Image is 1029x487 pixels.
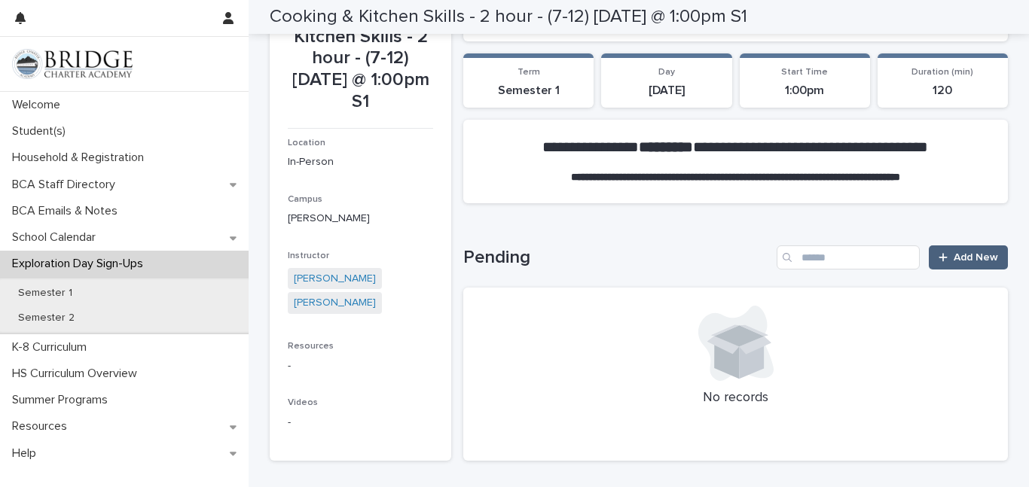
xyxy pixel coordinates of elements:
[288,211,433,227] p: [PERSON_NAME]
[294,271,376,287] a: [PERSON_NAME]
[6,446,48,461] p: Help
[6,367,149,381] p: HS Curriculum Overview
[294,295,376,311] a: [PERSON_NAME]
[6,312,87,324] p: Semester 2
[6,287,84,300] p: Semester 1
[288,138,325,148] span: Location
[12,49,133,79] img: V1C1m3IdTEidaUdm9Hs0
[749,84,861,98] p: 1:00pm
[658,68,675,77] span: Day
[6,419,79,434] p: Resources
[472,84,585,98] p: Semester 1
[887,84,999,98] p: 120
[288,415,433,431] p: -
[6,230,108,245] p: School Calendar
[6,178,127,192] p: BCA Staff Directory
[6,393,120,407] p: Summer Programs
[288,5,433,113] p: Cooking & Kitchen Skills - 2 hour - (7-12) [DATE] @ 1:00pm S1
[481,390,990,406] p: No records
[911,68,973,77] span: Duration (min)
[610,84,722,98] p: [DATE]
[6,257,155,271] p: Exploration Day Sign-Ups
[781,68,828,77] span: Start Time
[6,204,130,218] p: BCA Emails & Notes
[288,195,322,204] span: Campus
[463,247,771,269] h1: Pending
[6,151,156,165] p: Household & Registration
[270,6,747,28] h2: Cooking & Kitchen Skills - 2 hour - (7-12) [DATE] @ 1:00pm S1
[288,251,329,260] span: Instructor
[6,98,72,112] p: Welcome
[954,252,998,263] span: Add New
[288,358,433,374] p: -
[929,245,1008,269] a: Add New
[518,68,540,77] span: Term
[288,398,318,407] span: Videos
[288,342,334,351] span: Resources
[6,340,99,355] p: K-8 Curriculum
[288,154,433,170] p: In-Person
[6,124,78,138] p: Student(s)
[777,245,920,269] input: Search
